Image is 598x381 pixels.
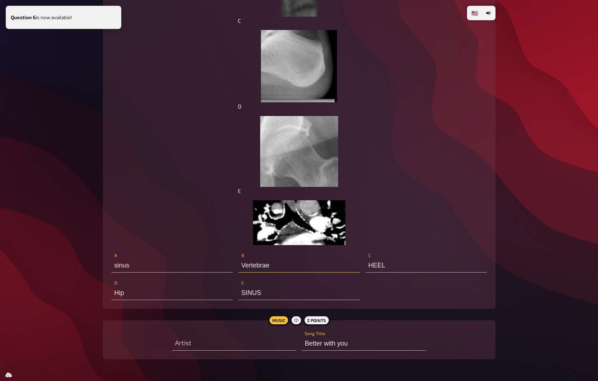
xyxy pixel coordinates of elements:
div: is now available! [6,6,121,29]
input: D [112,286,233,300]
span: C [238,17,241,24]
input: A [112,258,233,273]
div: Music [267,314,289,326]
img: image [260,116,338,187]
img: image [261,30,337,102]
input: C [366,258,487,273]
li: 🇺🇸 [468,7,481,19]
img: image [253,200,345,245]
input: Song Title [302,336,425,351]
input: Artist [172,336,296,351]
b: Question 6 [11,14,36,20]
input: B [239,258,360,273]
input: E [239,286,360,300]
span: D [238,103,241,110]
div: 2 points [303,314,330,326]
span: E [238,188,241,194]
